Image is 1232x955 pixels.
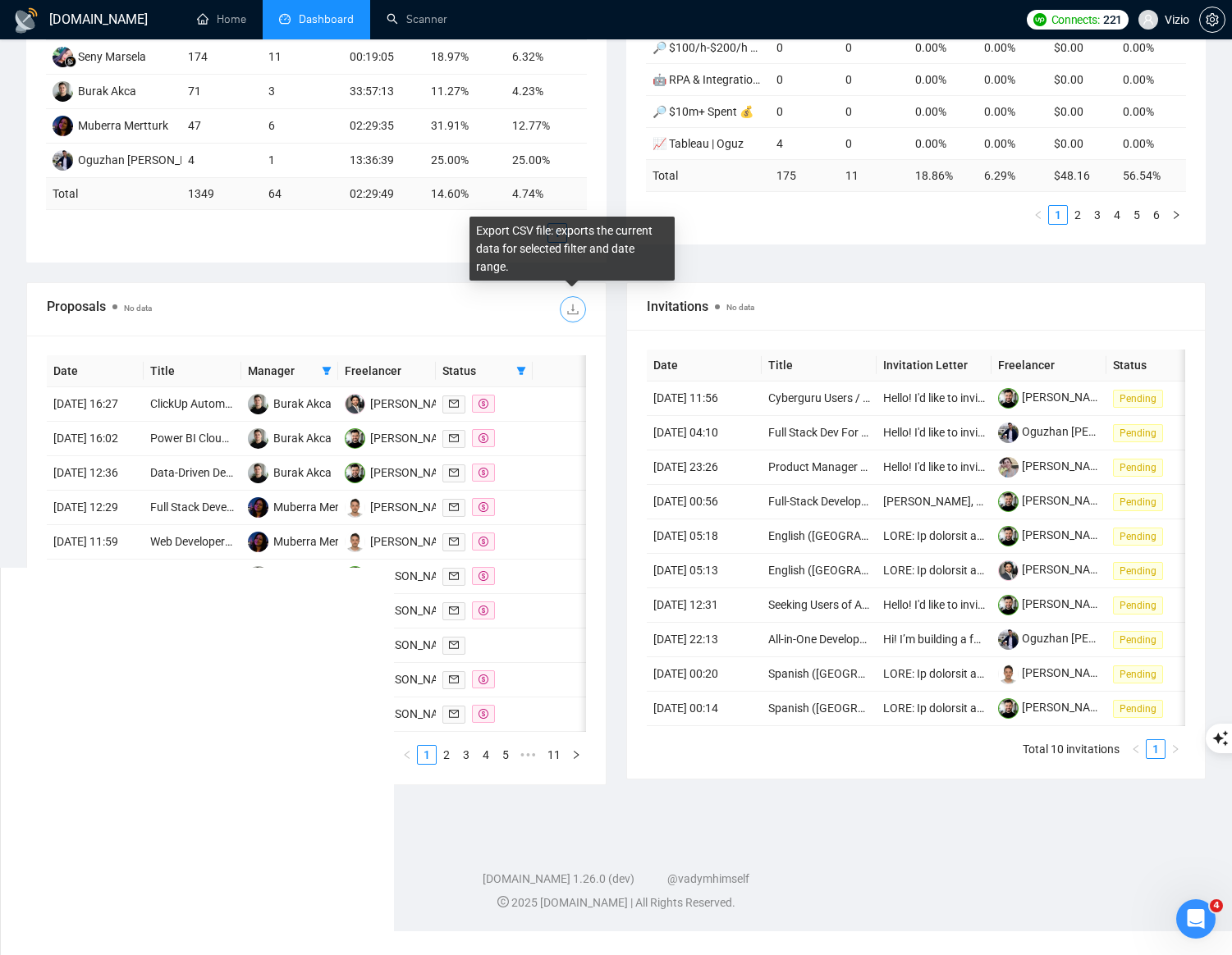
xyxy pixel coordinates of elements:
span: dollar [479,399,488,409]
td: 25.00% [424,144,506,178]
td: Total [46,178,181,210]
div: Burak Akca [78,82,136,100]
a: searchScanner [387,12,447,26]
td: Power BI Expert Needed for Marketing Tracking Dashboard [144,560,240,594]
li: Next Page [1166,205,1186,225]
a: Power BI Cloud Migration Expert Needed [150,432,356,445]
span: right [571,750,581,760]
td: 0.00% [909,31,978,63]
div: Burak Akca [273,395,332,413]
a: Pending [1113,667,1170,680]
div: Oguzhan [PERSON_NAME] [78,151,215,169]
td: [DATE] 05:18 [647,519,762,554]
td: 4.74 % [506,178,587,210]
li: 6 [1147,205,1166,225]
td: [DATE] 12:29 [47,491,144,525]
li: 2 [437,745,456,765]
span: download [561,303,585,316]
div: [PERSON_NAME] [370,532,458,551]
button: right [1166,205,1186,225]
td: 0.00% [909,127,978,159]
iframe: Intercom live chat [1176,899,1216,939]
a: Full-Stack Development Agency with AI/ML Expertise Needed for Innovative SaaS Platform [768,495,1226,508]
td: [DATE] 23:26 [647,450,762,485]
td: 02:29:35 [343,109,424,144]
span: mail [449,674,459,684]
th: Title [144,355,240,387]
a: 3 [1088,206,1106,224]
a: OK[PERSON_NAME] Yalcin [345,706,491,720]
td: $0.00 [1047,31,1117,63]
a: Oguzhan [PERSON_NAME] [998,632,1159,645]
img: c15QXSkTbf_nDUAgF2qRKoc9GqDTrm_ONu9nmeYNN62MsHvhNmVjYFMQx5sUhfyAvI [998,629,1019,650]
span: mail [449,571,459,581]
span: No data [124,304,152,313]
a: Pending [1113,529,1170,542]
li: 5 [1127,205,1147,225]
a: Pending [1113,495,1170,508]
span: ••• [515,745,542,765]
a: @vadymhimself [667,872,749,885]
a: 📈 Tableau | Oguz [653,137,744,150]
a: English ([GEOGRAPHIC_DATA]) Voice Actors Needed for Fictional Character Recording [768,529,1205,542]
li: Next Page [566,745,586,765]
th: Invitation Letter [877,350,992,382]
a: Pending [1113,460,1170,473]
a: 🔎 $100/h-$200/h Av. Payers 💸 [653,41,820,54]
span: left [1131,744,1141,754]
td: 0 [839,31,909,63]
td: 18.97% [424,40,506,75]
a: Spanish ([GEOGRAPHIC_DATA]) Voice Actors Needed for Fictional Character Recording [768,701,1209,715]
a: MMMuberra Mertturk [248,500,364,513]
a: [PERSON_NAME] Yalcin [998,563,1143,576]
a: BABurak Akca [248,465,332,478]
a: OTOguzhan [PERSON_NAME] [53,153,215,166]
span: dollar [479,571,488,581]
td: 4 [181,144,263,178]
td: Spanish (US) Voice Actors Needed for Fictional Character Recording [762,657,877,692]
span: left [402,750,412,760]
td: 18.86 % [909,159,978,191]
a: BC[PERSON_NAME] [345,534,458,547]
a: Pending [1113,633,1170,646]
div: [PERSON_NAME] [370,636,458,654]
td: 6.29 % [978,159,1047,191]
span: mail [449,537,459,546]
a: Oguzhan [PERSON_NAME] [998,425,1159,438]
button: right [566,745,586,765]
img: MM [53,116,73,136]
td: Data-Driven Deal Maker – Build Dashboards That Show What Marketing Really Works [144,456,240,491]
div: [PERSON_NAME] [370,498,458,516]
a: OG[PERSON_NAME] [345,603,458,616]
a: Full Stack Dev For Existing Website [768,426,944,439]
a: 6 [1147,206,1166,224]
td: [DATE] 11:52 [47,560,144,594]
li: 4 [1107,205,1127,225]
div: Muberra Mertturk [78,117,168,135]
li: 2 [1068,205,1088,225]
td: [DATE] 00:20 [647,657,762,692]
td: 56.54 % [1116,159,1186,191]
a: English ([GEOGRAPHIC_DATA]) Voice Actors Needed for Fictional Character Recording [768,564,1205,577]
span: Manager [248,362,315,380]
td: [DATE] 00:56 [647,485,762,519]
td: 47 [181,109,263,144]
div: [PERSON_NAME] Yalcin [370,670,491,688]
td: 174 [181,40,263,75]
td: 1349 [181,178,263,210]
img: c15QXSkTbf_nDUAgF2qRKoc9GqDTrm_ONu9nmeYNN62MsHvhNmVjYFMQx5sUhfyAvI [998,423,1019,443]
td: 0.00% [978,127,1047,159]
a: 4 [477,746,495,764]
img: OK [345,394,365,414]
img: BA [53,81,73,102]
span: No data [726,303,754,312]
div: Burak Akca [273,464,332,482]
span: mail [449,640,459,650]
td: 71 [181,75,263,109]
td: All-in-One Developer Needed: Figma-to-App + AI Integration for Fashion Startup [762,623,877,657]
td: 0 [770,63,840,95]
td: 0.00% [1116,31,1186,63]
span: dollar [479,537,488,546]
td: ClickUp Automation to Power BI Dashboard Integration [144,387,240,422]
span: Pending [1113,562,1163,580]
